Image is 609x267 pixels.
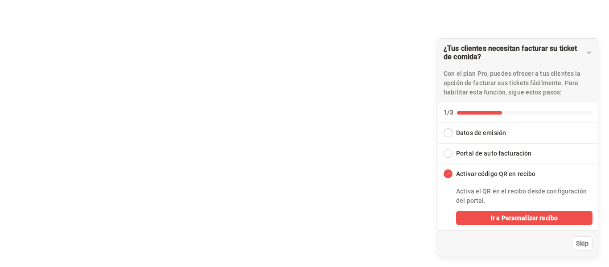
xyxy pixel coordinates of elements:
p: Activa el QR en el recibo desde configuración del portal. [456,187,593,205]
button: Ir a Personalizar recibo [456,211,593,225]
span: Ir a Personalizar recibo [491,214,558,223]
span: Skip [576,239,588,248]
p: Con el plan Pro, puedes ofrecer a tus clientes la opción de facturar sus tickets fácilmente. Para... [444,69,593,97]
button: Collapse Checklist [438,39,598,123]
div: 1/3 [444,108,453,117]
div: ¿Tus clientes necesitan facturar su ticket de comida? [444,44,585,61]
div: ¿Tus clientes necesitan facturar su ticket de comida? [438,38,598,256]
div: Portal de auto facturación [456,149,531,158]
div: Activar código QR en recibo [456,169,536,179]
button: Expand Checklist [438,123,598,143]
div: Datos de emisión [456,128,506,138]
button: Collapse Checklist [438,164,598,179]
button: Skip [572,236,593,251]
div: Drag to move checklist [438,39,598,103]
button: Expand Checklist [438,144,598,164]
